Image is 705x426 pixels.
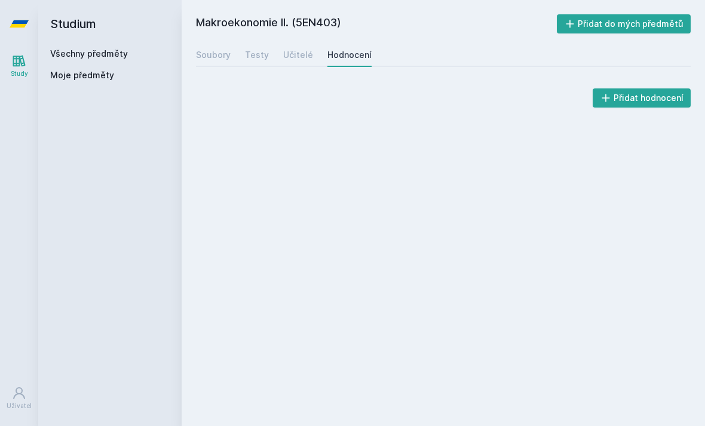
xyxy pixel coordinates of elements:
[196,14,557,33] h2: Makroekonomie II. (5EN403)
[245,49,269,61] div: Testy
[327,43,372,67] a: Hodnocení
[196,43,231,67] a: Soubory
[283,43,313,67] a: Učitelé
[245,43,269,67] a: Testy
[11,69,28,78] div: Study
[2,48,36,84] a: Study
[196,49,231,61] div: Soubory
[593,88,691,108] button: Přidat hodnocení
[283,49,313,61] div: Učitelé
[327,49,372,61] div: Hodnocení
[557,14,691,33] button: Přidat do mých předmětů
[50,48,128,59] a: Všechny předměty
[50,69,114,81] span: Moje předměty
[2,380,36,416] a: Uživatel
[7,402,32,410] div: Uživatel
